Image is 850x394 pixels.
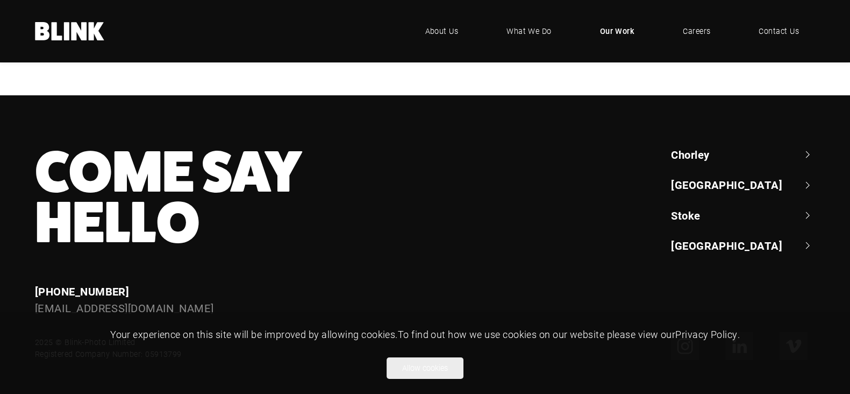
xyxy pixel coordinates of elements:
a: Our Work [584,15,651,47]
a: Chorley [671,147,815,162]
a: About Us [409,15,474,47]
span: Our Work [600,25,635,37]
a: Careers [667,15,726,47]
span: About Us [425,25,458,37]
a: [GEOGRAPHIC_DATA] [671,238,815,253]
h3: Come Say Hello [35,147,497,248]
span: What We Do [506,25,552,37]
a: Privacy Policy [675,328,737,341]
span: Careers [683,25,710,37]
a: Home [35,22,105,40]
a: [EMAIL_ADDRESS][DOMAIN_NAME] [35,301,214,315]
a: Stoke [671,208,815,223]
span: Contact Us [759,25,799,37]
a: [GEOGRAPHIC_DATA] [671,177,815,192]
button: Allow cookies [387,357,463,379]
a: What We Do [490,15,568,47]
a: Contact Us [742,15,815,47]
a: [PHONE_NUMBER] [35,284,129,298]
span: Your experience on this site will be improved by allowing cookies. To find out how we use cookies... [110,328,740,341]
